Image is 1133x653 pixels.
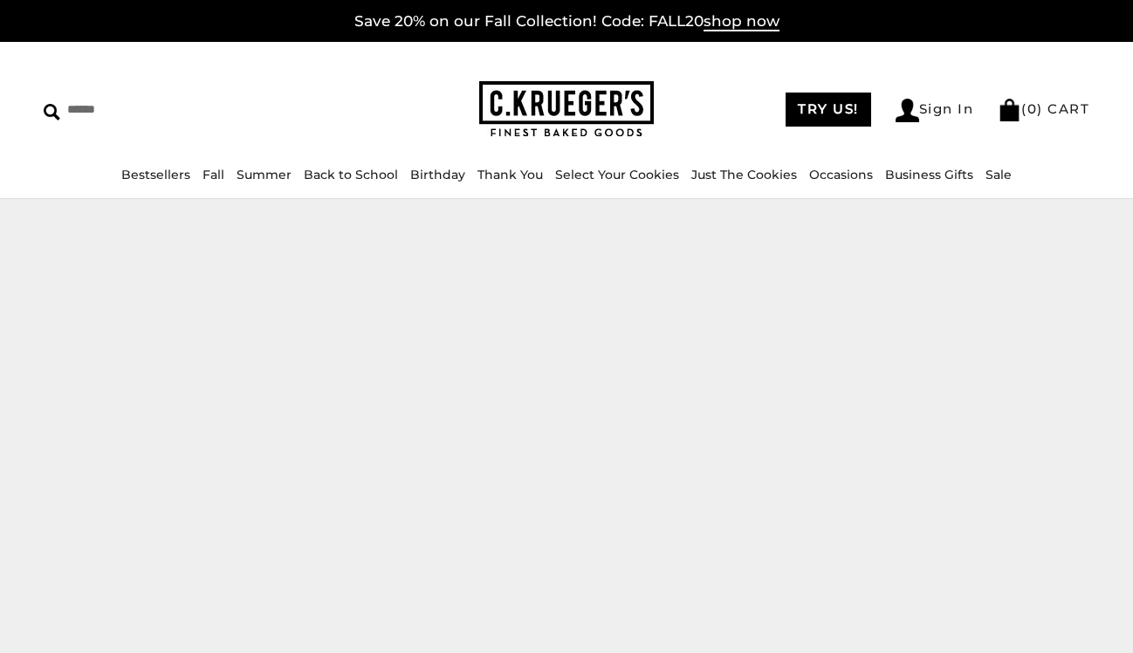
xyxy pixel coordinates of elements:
[704,12,779,31] span: shop now
[998,100,1089,117] a: (0) CART
[885,167,973,182] a: Business Gifts
[44,96,285,123] input: Search
[121,167,190,182] a: Bestsellers
[998,99,1021,121] img: Bag
[354,12,779,31] a: Save 20% on our Fall Collection! Code: FALL20shop now
[1027,100,1038,117] span: 0
[477,167,543,182] a: Thank You
[237,167,292,182] a: Summer
[555,167,679,182] a: Select Your Cookies
[691,167,797,182] a: Just The Cookies
[304,167,398,182] a: Back to School
[786,93,871,127] a: TRY US!
[479,81,654,138] img: C.KRUEGER'S
[203,167,224,182] a: Fall
[809,167,873,182] a: Occasions
[410,167,465,182] a: Birthday
[896,99,974,122] a: Sign In
[896,99,919,122] img: Account
[44,104,60,120] img: Search
[985,167,1012,182] a: Sale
